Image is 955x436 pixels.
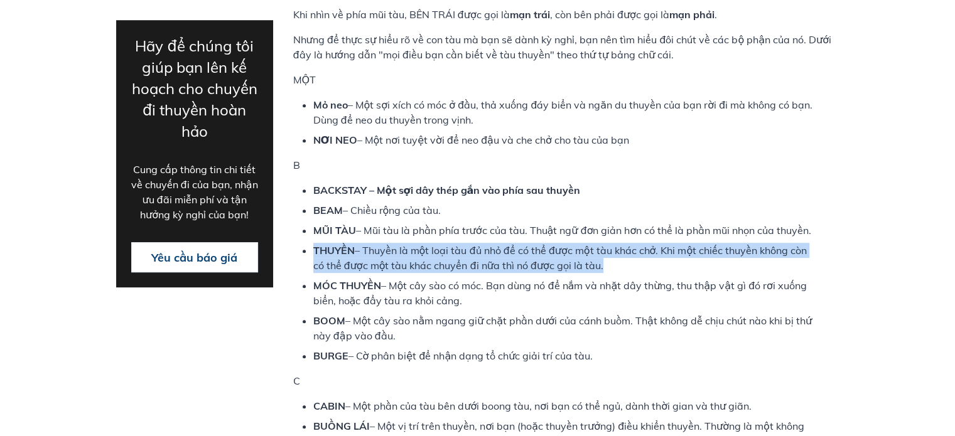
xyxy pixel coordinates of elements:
font: – Một sợi xích có móc ở đầu, thả xuống đáy biển và ngăn du thuyền của bạn rời đi mà không có bạn.... [313,98,812,126]
font: – Chiều rộng của tàu. [343,204,441,216]
font: – Một nơi tuyệt vời để neo đậu và che chở cho tàu của bạn [357,134,629,146]
font: – Thuyền là một loại tàu đủ nhỏ để có thể được một tàu khác chở. Khi một chiếc thuyền không còn c... [313,244,807,272]
font: CABIN [313,400,345,412]
font: – Mũi tàu là phần phía trước của tàu. Thuật ngữ đơn giản hơn có thể là phần mũi nhọn của thuyền. [356,224,812,237]
font: . [715,8,717,21]
font: Cung cấp thông tin chi tiết về chuyến đi của bạn, nhận ưu đãi miễn phí và tận hưởng kỳ nghỉ của bạn! [131,163,258,221]
font: Mỏ neo [313,98,348,111]
font: B [293,159,300,171]
font: BEAM [313,204,343,216]
font: C [293,375,300,387]
font: Hãy để chúng tôi giúp bạn lên kế hoạch cho chuyến đi thuyền hoàn hảo [132,36,257,141]
font: mạn trái [510,8,550,21]
font: MÓC THUYỀN [313,279,381,292]
font: BUỒNG LÁI [313,420,370,432]
font: MỘT [293,73,316,86]
font: – Một phần của tàu bên dưới boong tàu, nơi bạn có thể ngủ, dành thời gian và thư giãn. [345,400,752,412]
font: MŨI TÀU [313,224,356,237]
font: THUYỀN [313,244,355,257]
font: Yêu cầu báo giá [151,250,237,265]
font: BACKSTAY – Một sợi dây thép gắn vào phía sau thuyền [313,184,581,196]
font: NƠI NEO [313,134,357,146]
font: Khi nhìn về phía mũi tàu, BÊN TRÁI được gọi là [293,8,510,21]
font: BOOM [313,314,345,327]
font: – Cờ phân biệt để nhận dạng tổ chức giải trí của tàu. [348,349,593,362]
font: Nhưng để thực sự hiểu rõ về con tàu mà bạn sẽ dành kỳ nghỉ, bạn nên tìm hiểu đôi chút về các bộ p... [293,33,831,61]
button: Yêu cầu báo giá [131,242,258,272]
font: – Một cây sào có móc. Bạn dùng nó để nắm và nhặt dây thừng, thu thập vật gì đó rơi xuống biển, ho... [313,279,807,307]
font: BURGE [313,349,348,362]
font: mạn phải [669,8,715,21]
font: – Một cây sào nằm ngang giữ chặt phần dưới của cánh buồm. Thật không dễ chịu chút nào khi bị thứ ... [313,314,812,342]
font: , còn bên phải được gọi là [550,8,669,21]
